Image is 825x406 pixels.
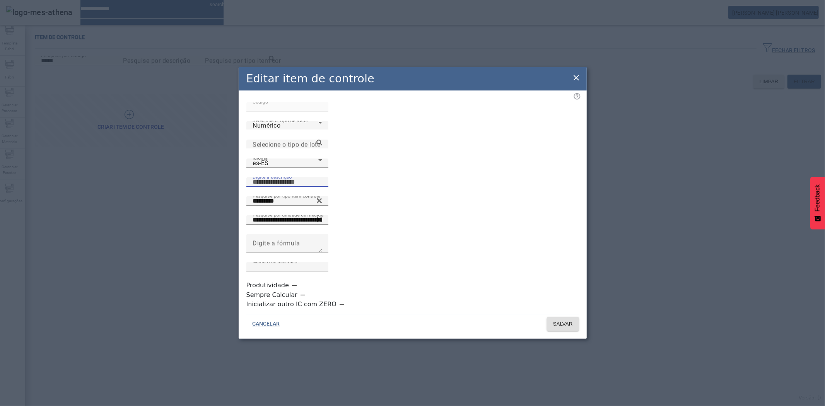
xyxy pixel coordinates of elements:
label: Sempre Calcular [246,290,299,300]
span: CANCELAR [253,320,280,328]
input: Number [253,215,322,225]
mat-label: Número de decimais [253,259,297,264]
span: Feedback [814,184,821,212]
span: Numérico [253,122,280,129]
mat-label: Código [253,99,268,104]
button: Feedback - Mostrar pesquisa [810,177,825,229]
mat-label: Pesquise por tipo item controle [253,193,320,198]
span: SALVAR [553,320,573,328]
mat-label: Pesquise por unidade de medida [253,212,324,217]
span: es-ES [253,159,269,167]
input: Number [253,196,322,206]
mat-label: Digite a descrição [253,174,292,179]
h2: Editar item de controle [246,70,374,87]
label: Inicializar outro IC com ZERO [246,300,338,309]
button: SALVAR [547,317,579,331]
label: Produtividade [246,281,290,290]
input: Number [253,140,322,149]
mat-label: Digite a fórmula [253,239,300,247]
button: CANCELAR [246,317,286,331]
mat-label: Selecione o tipo de lote [253,141,320,148]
